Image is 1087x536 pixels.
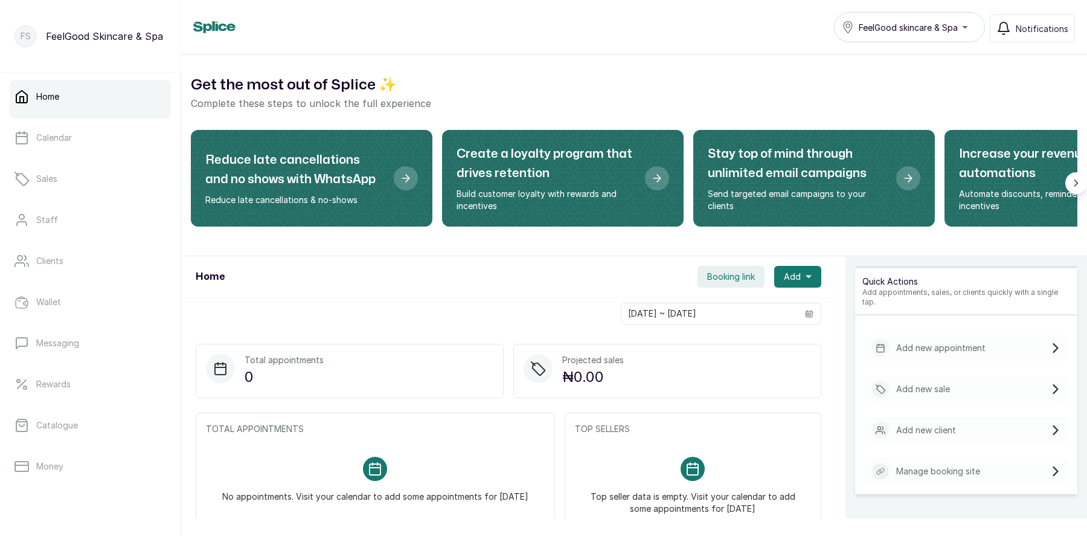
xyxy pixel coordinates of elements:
p: FeelGood Skincare & Spa [46,29,163,44]
span: Notifications [1016,22,1068,35]
div: Reduce late cancellations and no shows with WhatsApp [191,130,432,227]
a: Home [10,80,171,114]
p: No appointments. Visit your calendar to add some appointments for [DATE] [222,481,528,503]
button: FeelGood skincare & Spa [834,12,985,42]
p: Reduce late cancellations & no-shows [205,194,384,206]
a: Money [10,450,171,483]
p: 0 [245,366,324,388]
a: Sales [10,162,171,196]
p: Add new sale [896,383,950,395]
button: Add [774,266,821,288]
h2: Stay top of mind through unlimited email campaigns [708,144,887,183]
p: Sales [36,173,57,185]
p: Build customer loyalty with rewards and incentives [457,188,635,212]
p: Add new appointment [896,342,986,354]
p: TOP SELLERS [575,423,811,435]
p: Catalogue [36,419,78,431]
a: Messaging [10,326,171,360]
h2: Get the most out of Splice ✨ [191,74,1077,96]
p: Staff [36,214,58,226]
div: Stay top of mind through unlimited email campaigns [693,130,935,227]
a: Wallet [10,285,171,319]
p: Home [36,91,59,103]
a: Clients [10,244,171,278]
a: Catalogue [10,408,171,442]
p: Calendar [36,132,72,144]
p: Total appointments [245,354,324,366]
svg: calendar [805,309,813,318]
button: Booking link [697,266,765,288]
input: Select date [621,303,798,324]
p: Complete these steps to unlock the full experience [191,96,1077,111]
a: Calendar [10,121,171,155]
a: Rewards [10,367,171,401]
a: Reports [10,491,171,525]
p: Add appointments, sales, or clients quickly with a single tap. [862,288,1070,307]
p: Manage booking site [896,465,980,477]
h2: Create a loyalty program that drives retention [457,144,635,183]
p: Messaging [36,337,79,349]
p: Projected sales [562,354,624,366]
p: FS [21,30,31,42]
p: Top seller data is empty. Visit your calendar to add some appointments for [DATE] [589,481,797,515]
span: FeelGood skincare & Spa [859,21,958,34]
div: Create a loyalty program that drives retention [442,130,684,227]
p: TOTAL APPOINTMENTS [206,423,545,435]
p: Clients [36,255,63,267]
h2: Reduce late cancellations and no shows with WhatsApp [205,150,384,189]
h1: Home [196,270,225,284]
p: Add new client [896,424,956,436]
p: Rewards [36,378,71,390]
span: Add [784,271,801,283]
p: Send targeted email campaigns to your clients [708,188,887,212]
p: ₦0.00 [562,366,624,388]
p: Quick Actions [862,276,1070,288]
span: Booking link [707,271,755,283]
p: Money [36,460,63,473]
button: Notifications [990,15,1075,42]
p: Wallet [36,296,61,308]
a: Staff [10,203,171,237]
